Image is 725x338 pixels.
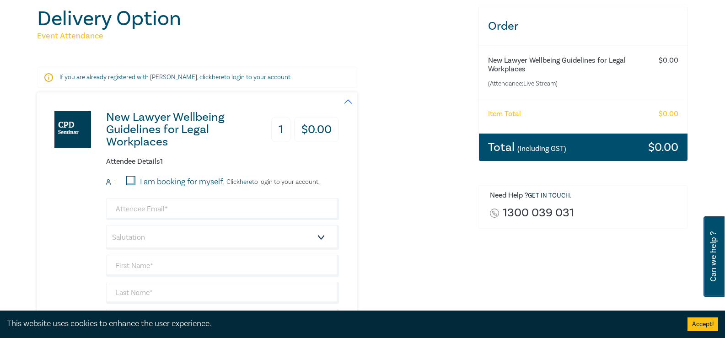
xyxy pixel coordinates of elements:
[106,282,339,304] input: Last Name*
[106,111,257,148] h3: New Lawyer Wellbeing Guidelines for Legal Workplaces
[106,255,339,277] input: First Name*
[114,179,116,185] small: 1
[479,7,688,45] h3: Order
[59,73,335,82] p: If you are already registered with [PERSON_NAME], click to login to your account
[528,192,570,200] a: Get in touch
[488,110,521,118] h6: Item Total
[659,56,678,65] h6: $ 0.00
[37,7,467,31] h1: Delivery Option
[7,318,674,330] div: This website uses cookies to enhance the user experience.
[294,117,339,142] h3: $ 0.00
[140,176,224,188] label: I am booking for myself.
[709,222,718,291] span: Can we help ?
[488,56,642,74] h6: New Lawyer Wellbeing Guidelines for Legal Workplaces
[648,141,678,153] h3: $ 0.00
[106,198,339,220] input: Attendee Email*
[659,110,678,118] h6: $ 0.00
[687,317,718,331] button: Accept cookies
[212,73,224,81] a: here
[490,191,681,200] h6: Need Help ? .
[37,31,467,42] h5: Event Attendance
[240,178,252,186] a: here
[503,207,574,219] a: 1300 039 031
[517,144,566,153] small: (Including GST)
[224,178,320,186] p: Click to login to your account.
[106,309,339,331] input: Company
[488,141,566,153] h3: Total
[271,117,290,142] h3: 1
[54,111,91,148] img: New Lawyer Wellbeing Guidelines for Legal Workplaces
[488,79,642,88] small: (Attendance: Live Stream )
[106,157,339,166] h6: Attendee Details 1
